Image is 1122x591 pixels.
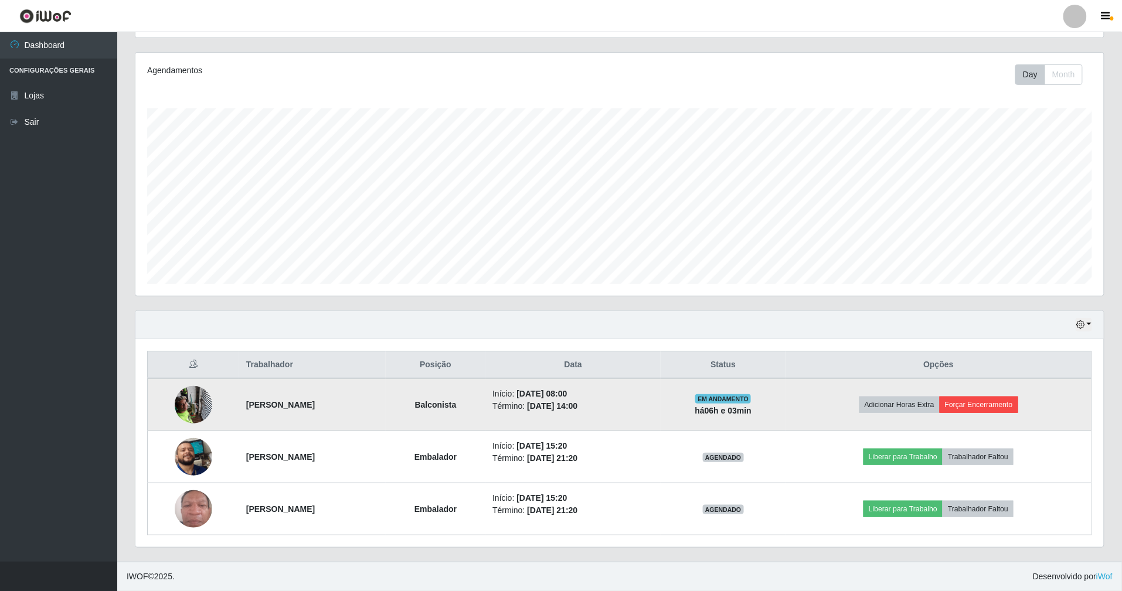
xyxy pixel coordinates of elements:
span: EM ANDAMENTO [695,394,751,404]
button: Trabalhador Faltou [943,501,1014,517]
button: Adicionar Horas Extra [859,397,940,413]
div: Agendamentos [147,64,531,77]
li: Início: [492,440,654,452]
th: Opções [786,351,1092,379]
span: © 2025 . [127,570,175,583]
li: Término: [492,400,654,412]
strong: Balconista [415,400,457,409]
button: Month [1045,64,1083,85]
div: Toolbar with button groups [1015,64,1092,85]
span: AGENDADO [703,453,744,462]
time: [DATE] 15:20 [517,441,567,450]
span: AGENDADO [703,505,744,514]
time: [DATE] 08:00 [517,389,567,398]
time: [DATE] 21:20 [527,453,577,463]
span: IWOF [127,572,148,581]
button: Trabalhador Faltou [943,449,1014,465]
strong: [PERSON_NAME] [246,452,315,462]
time: [DATE] 14:00 [527,401,577,411]
li: Início: [492,388,654,400]
strong: Embalador [414,452,457,462]
a: iWof [1096,572,1113,581]
li: Início: [492,492,654,504]
img: 1743792856236.jpeg [175,415,212,498]
span: Desenvolvido por [1033,570,1113,583]
button: Liberar para Trabalho [863,501,943,517]
img: CoreUI Logo [19,9,72,23]
time: [DATE] 21:20 [527,505,577,515]
div: First group [1015,64,1083,85]
th: Status [661,351,786,379]
li: Término: [492,504,654,517]
time: [DATE] 15:20 [517,493,567,503]
li: Término: [492,452,654,464]
th: Trabalhador [239,351,386,379]
img: 1754139708234.jpeg [175,484,212,534]
button: Day [1015,64,1045,85]
th: Data [485,351,661,379]
button: Liberar para Trabalho [863,449,943,465]
th: Posição [386,351,485,379]
strong: [PERSON_NAME] [246,400,315,409]
strong: há 06 h e 03 min [695,406,752,415]
img: 1748279738294.jpeg [175,380,212,429]
strong: [PERSON_NAME] [246,504,315,514]
button: Forçar Encerramento [940,397,1018,413]
strong: Embalador [414,504,457,514]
